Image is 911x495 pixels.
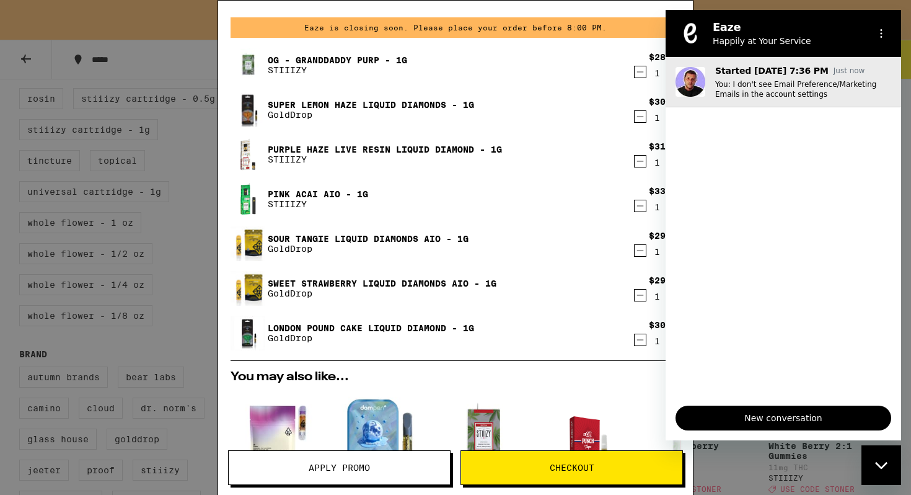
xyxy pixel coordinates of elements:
[649,231,666,241] div: $29
[649,97,666,107] div: $30
[649,202,666,212] div: 1
[268,154,502,164] p: STIIIZY
[268,189,368,199] a: Pink Acai AIO - 1g
[309,463,370,472] span: Apply Promo
[649,141,666,151] div: $31
[861,445,901,485] iframe: Button to launch messaging window, conversation in progress
[268,234,469,244] a: Sour Tangie Liquid Diamonds AIO - 1g
[268,199,368,209] p: STIIIZY
[649,186,666,196] div: $33
[268,145,502,154] a: Purple Haze Live Resin Liquid Diamond - 1g
[634,334,646,346] button: Decrement
[634,155,646,167] button: Decrement
[634,289,646,301] button: Decrement
[649,247,666,257] div: 1
[268,110,474,120] p: GoldDrop
[649,336,666,346] div: 1
[649,275,666,285] div: $29
[268,333,474,343] p: GoldDrop
[231,225,265,262] img: Sour Tangie Liquid Diamonds AIO - 1g
[550,390,622,483] img: Punch Edibles - The Z - 1g
[231,17,680,38] div: Eaze is closing soon. Please place your order before 8:00 PM.
[333,390,426,483] img: Dompen - Blue Dream - 1g
[550,463,594,472] span: Checkout
[268,288,496,298] p: GoldDrop
[231,316,265,350] img: London Pound Cake Liquid Diamond - 1g
[231,91,265,128] img: Super Lemon Haze Liquid Diamonds - 1g
[231,137,265,172] img: Purple Haze Live Resin Liquid Diamond - 1g
[649,52,666,62] div: $28
[268,323,474,333] a: London Pound Cake Liquid Diamond - 1g
[436,390,529,483] img: STIIIZY - OG - Orange Sunset - 1g
[231,269,265,307] img: Sweet Strawberry Liquid Diamonds AIO - 1g
[649,320,666,330] div: $30
[268,65,407,75] p: STIIIZY
[268,100,474,110] a: Super Lemon Haze Liquid Diamonds - 1g
[231,371,680,383] h2: You may also like...
[231,182,265,216] img: Pink Acai AIO - 1g
[231,390,323,483] img: Cloud - Runtz - 1g
[666,10,901,440] iframe: Messaging window
[634,110,646,123] button: Decrement
[642,390,735,483] img: STIIIZY - OG - Sour Tangie - 1g
[634,200,646,212] button: Decrement
[649,113,666,123] div: 1
[634,244,646,257] button: Decrement
[268,55,407,65] a: OG - Granddaddy Purp - 1g
[634,66,646,78] button: Decrement
[649,292,666,301] div: 1
[231,48,265,82] img: OG - Granddaddy Purp - 1g
[268,279,496,288] a: Sweet Strawberry Liquid Diamonds AIO - 1g
[228,450,451,485] button: Apply Promo
[460,450,683,485] button: Checkout
[268,244,469,254] p: GoldDrop
[649,68,666,78] div: 1
[649,158,666,167] div: 1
